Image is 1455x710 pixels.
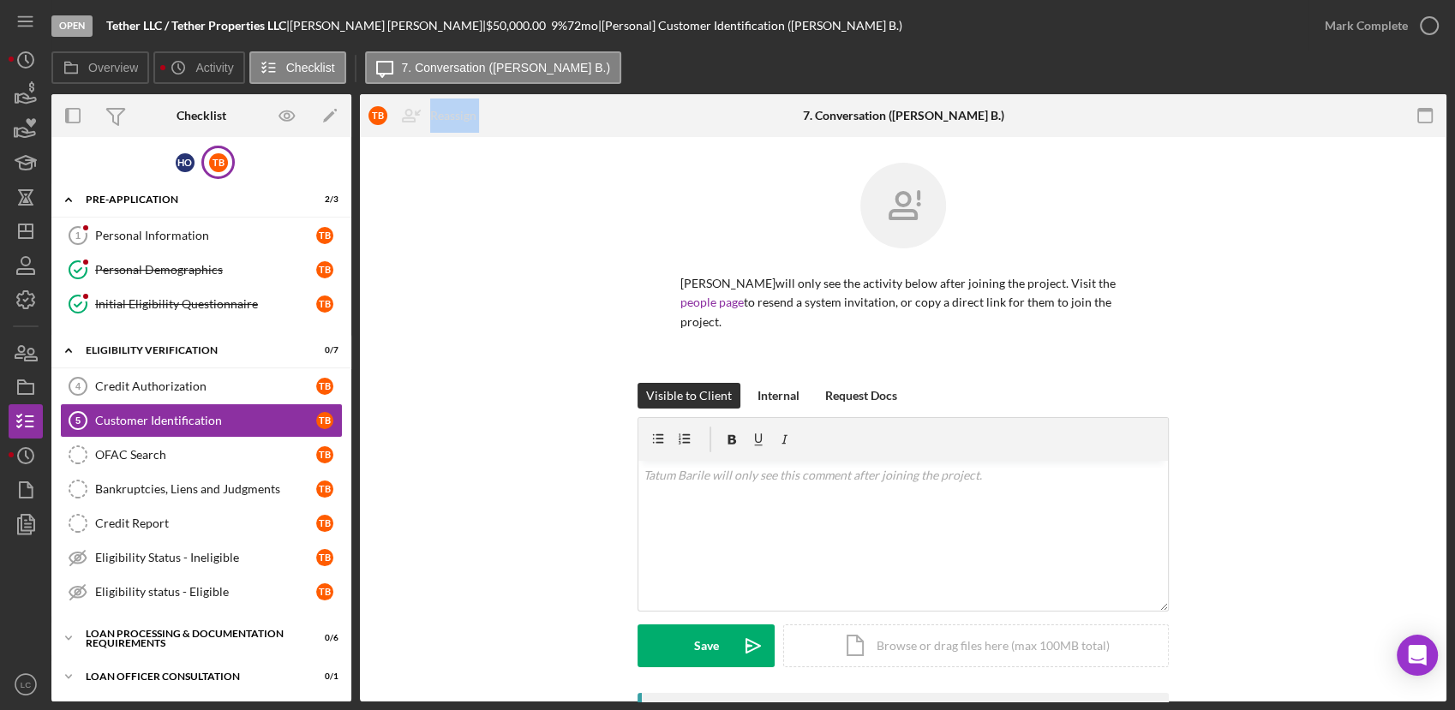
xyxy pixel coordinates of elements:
[9,667,43,701] button: LC
[1325,9,1408,43] div: Mark Complete
[316,583,333,600] div: T B
[60,369,343,403] a: 4Credit AuthorizationTB
[75,230,81,241] tspan: 1
[757,383,799,409] div: Internal
[75,415,81,426] tspan: 5
[365,51,622,84] button: 7. Conversation ([PERSON_NAME] B.)
[86,671,296,682] div: Loan Officer Consultation
[694,624,719,667] div: Save
[95,263,316,277] div: Personal Demographics
[195,61,233,75] label: Activity
[817,383,906,409] button: Request Docs
[749,383,808,409] button: Internal
[803,109,1004,122] div: 7. Conversation ([PERSON_NAME] B.)
[60,540,343,575] a: Eligibility Status - IneligibleTB
[95,516,316,530] div: Credit Report
[308,194,338,205] div: 2 / 3
[95,297,316,311] div: Initial Eligibility Questionnaire
[316,480,333,498] div: T B
[316,378,333,395] div: T B
[106,19,290,33] div: |
[316,227,333,244] div: T B
[60,403,343,438] a: 5Customer IdentificationTB
[106,18,286,33] b: Tether LLC / Tether Properties LLC
[88,61,138,75] label: Overview
[60,287,343,321] a: Initial Eligibility QuestionnaireTB
[316,295,333,313] div: T B
[316,549,333,566] div: T B
[95,414,316,427] div: Customer Identification
[75,381,81,391] tspan: 4
[95,229,316,242] div: Personal Information
[95,448,316,462] div: OFAC Search
[598,19,902,33] div: | [Personal] Customer Identification ([PERSON_NAME] B.)
[316,261,333,278] div: T B
[680,274,1126,331] p: [PERSON_NAME] will only see the activity below after joining the project. Visit the to resend a s...
[95,551,316,564] div: Eligibility Status - Ineligible
[308,345,338,355] div: 0 / 7
[1308,9,1446,43] button: Mark Complete
[86,345,296,355] div: Eligibility Verification
[60,253,343,287] a: Personal DemographicsTB
[360,98,494,133] button: TBReassign
[316,515,333,532] div: T B
[60,575,343,609] a: Eligibility status - EligibleTB
[95,482,316,496] div: Bankruptcies, Liens and Judgments
[153,51,244,84] button: Activity
[249,51,346,84] button: Checklist
[60,438,343,472] a: OFAC SearchTB
[86,629,296,648] div: Loan Processing & Documentation Requirements
[316,412,333,429] div: T B
[60,506,343,540] a: Credit ReportTB
[86,194,296,205] div: Pre-Application
[209,153,228,172] div: T B
[567,19,598,33] div: 72 mo
[60,218,343,253] a: 1Personal InformationTB
[551,19,567,33] div: 9 %
[308,633,338,643] div: 0 / 6
[368,106,387,125] div: T B
[21,680,31,689] text: LC
[638,383,740,409] button: Visible to Client
[402,61,611,75] label: 7. Conversation ([PERSON_NAME] B.)
[638,624,775,667] button: Save
[177,109,226,122] div: Checklist
[646,383,732,409] div: Visible to Client
[1397,635,1438,676] div: Open Intercom Messenger
[51,15,93,37] div: Open
[51,51,149,84] button: Overview
[176,153,195,172] div: H O
[430,98,476,133] div: Reassign
[286,61,335,75] label: Checklist
[486,19,551,33] div: $50,000.00
[60,472,343,506] a: Bankruptcies, Liens and JudgmentsTB
[95,585,316,599] div: Eligibility status - Eligible
[308,671,338,682] div: 0 / 1
[290,19,486,33] div: [PERSON_NAME] [PERSON_NAME] |
[825,383,897,409] div: Request Docs
[680,295,744,309] a: people page
[316,446,333,463] div: T B
[95,379,316,393] div: Credit Authorization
